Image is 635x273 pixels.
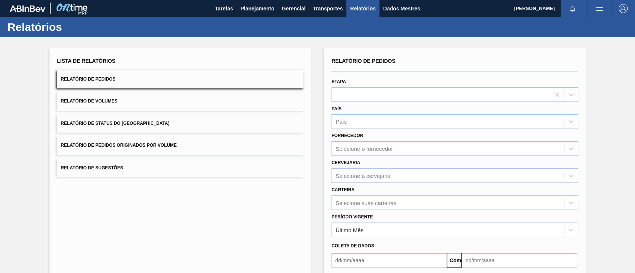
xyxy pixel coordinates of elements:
font: [PERSON_NAME] [514,6,555,11]
font: Relatório de Volumes [61,99,117,104]
img: ações do usuário [595,4,604,13]
font: Período Vigente [331,214,373,220]
font: Gerencial [282,6,305,12]
img: TNhmsLtSVTkK8tSr43FrP2fwEKptu5GPRR3wAAAABJRU5ErkJggg== [10,5,45,12]
button: Relatório de Volumes [57,92,304,110]
font: Selecione o fornecedor [336,146,393,152]
font: Dados Mestres [383,6,420,12]
font: Relatório de Pedidos [61,77,115,82]
font: Cervejaria [331,160,360,165]
input: dd/mm/aaaa [331,253,447,268]
font: Comeu [449,257,467,263]
font: País [331,106,341,111]
input: dd/mm/aaaa [462,253,577,268]
img: Sair [619,4,628,13]
font: Último Mês [336,227,363,233]
font: País [336,118,347,125]
font: Relatórios [7,21,62,33]
font: Transportes [313,6,343,12]
font: Selecione a cervejaria [336,172,391,179]
font: Relatório de Status do [GEOGRAPHIC_DATA] [61,121,169,126]
button: Relatório de Pedidos Originados por Volume [57,136,304,155]
font: Coleta de dados [331,243,374,248]
font: Relatório de Pedidos Originados por Volume [61,143,177,148]
button: Relatório de Pedidos [57,70,304,88]
button: Comeu [447,253,462,268]
font: Selecione suas carteiras [336,199,396,206]
font: Relatório de Sugestões [61,165,123,170]
font: Relatórios [350,6,375,12]
font: Relatório de Pedidos [331,58,395,64]
font: Etapa [331,79,346,84]
font: Lista de Relatórios [57,58,115,64]
button: Notificações [561,3,584,14]
button: Relatório de Status do [GEOGRAPHIC_DATA] [57,114,304,133]
font: Carteira [331,187,355,192]
font: Tarefas [215,6,233,12]
font: Fornecedor [331,133,363,138]
button: Relatório de Sugestões [57,159,304,177]
font: Planejamento [240,6,274,12]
